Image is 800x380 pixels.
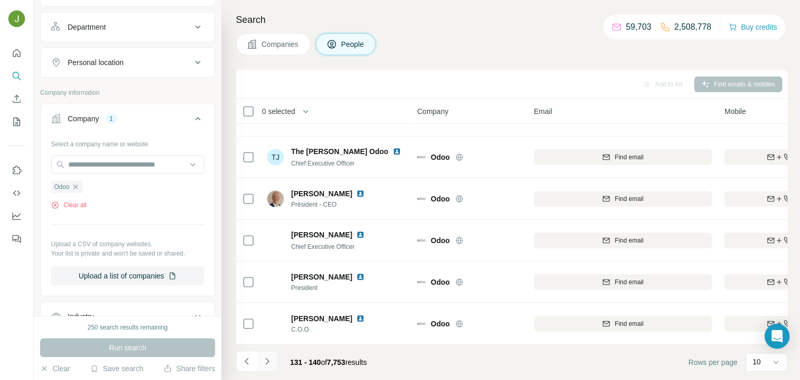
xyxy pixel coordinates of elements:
img: LinkedIn logo [356,273,365,281]
img: Avatar [267,232,284,249]
span: [PERSON_NAME] [291,313,352,324]
span: [PERSON_NAME] [291,230,352,240]
div: Industry [68,311,94,322]
button: Search [8,67,25,85]
button: Navigate to previous page [236,351,257,372]
button: Enrich CSV [8,90,25,108]
div: Company [68,113,99,124]
span: results [290,358,367,366]
button: Clear [40,363,70,374]
p: 59,703 [626,21,652,33]
button: Find email [534,191,712,207]
img: Avatar [267,274,284,290]
span: 0 selected [262,106,295,117]
span: Rows per page [689,357,737,368]
button: Share filters [164,363,215,374]
div: TJ [267,149,284,166]
img: Avatar [8,10,25,27]
div: 1 [105,114,117,123]
span: Odoo [431,194,450,204]
span: Mobile [724,106,746,117]
button: Industry [41,304,215,329]
span: Find email [615,319,643,328]
div: Select a company name or website [51,135,204,149]
span: Odoo [431,277,450,287]
span: Chief Executive Officer [291,243,355,250]
button: Quick start [8,44,25,62]
button: Find email [534,316,712,332]
button: Use Surfe on LinkedIn [8,161,25,180]
button: Buy credits [729,20,777,34]
span: Odoo [431,152,450,162]
span: [PERSON_NAME] [291,272,352,282]
p: Company information [40,88,215,97]
button: Find email [534,233,712,248]
span: Find email [615,236,643,245]
button: Navigate to next page [257,351,278,372]
img: Logo of Odoo [417,322,426,325]
button: Department [41,15,215,40]
img: Avatar [267,315,284,332]
img: Avatar [267,191,284,207]
span: of [321,358,327,366]
div: 250 search results remaining [87,323,168,332]
button: Dashboard [8,207,25,225]
span: C.O.O [291,325,377,334]
button: Company1 [41,106,215,135]
button: Use Surfe API [8,184,25,202]
button: My lists [8,112,25,131]
span: [PERSON_NAME] [291,188,352,199]
button: Find email [534,274,712,290]
img: Logo of Odoo [417,156,426,158]
h4: Search [236,12,787,27]
span: Chief Executive Officer [291,160,355,167]
p: Upload a CSV of company websites. [51,239,204,249]
span: 131 - 140 [290,358,321,366]
div: Personal location [68,57,123,68]
div: Open Intercom Messenger [765,324,790,349]
span: Email [534,106,552,117]
p: 10 [753,357,761,367]
img: Logo of Odoo [417,197,426,200]
span: Odoo [54,182,69,192]
img: LinkedIn logo [356,314,365,323]
button: Find email [534,149,712,165]
span: Company [417,106,448,117]
span: 7,753 [327,358,345,366]
button: Clear all [51,200,86,210]
img: Logo of Odoo [417,281,426,283]
p: Your list is private and won't be saved or shared. [51,249,204,258]
span: President [291,283,377,293]
span: People [341,39,365,49]
img: LinkedIn logo [393,147,401,156]
button: Feedback [8,230,25,248]
button: Personal location [41,50,215,75]
button: Upload a list of companies [51,267,204,285]
img: Logo of Odoo [417,239,426,242]
button: Save search [90,363,143,374]
span: Companies [261,39,299,49]
p: 2,508,778 [674,21,711,33]
span: Find email [615,194,643,204]
div: Department [68,22,106,32]
span: Président - CEO [291,200,377,209]
span: Find email [615,277,643,287]
span: Odoo [431,235,450,246]
img: LinkedIn logo [356,231,365,239]
span: Odoo [431,319,450,329]
img: LinkedIn logo [356,189,365,198]
span: The [PERSON_NAME] Odoo [291,146,389,157]
span: Find email [615,153,643,162]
